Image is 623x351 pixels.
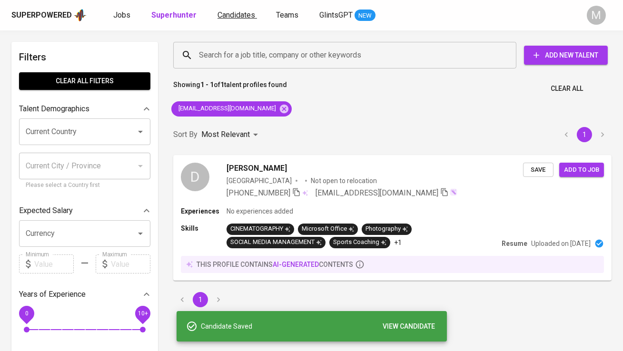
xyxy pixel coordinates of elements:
span: Save [528,165,549,175]
button: Clear All [547,80,587,97]
span: GlintsGPT [319,10,353,19]
div: CINEMATOGRAPHY [230,224,290,234]
a: D[PERSON_NAME][GEOGRAPHIC_DATA]Not open to relocation[PHONE_NUMBER] [EMAIL_ADDRESS][DOMAIN_NAME] ... [173,155,612,281]
input: Value [111,254,150,273]
p: Talent Demographics [19,103,89,115]
h6: Filters [19,49,150,65]
button: Clear All filters [19,72,150,90]
img: app logo [74,8,87,22]
div: Candidate Saved [201,318,439,335]
p: Experiences [181,206,227,216]
span: Clear All filters [27,75,143,87]
span: 0 [25,310,28,317]
div: Superpowered [11,10,72,21]
span: Jobs [113,10,130,19]
div: Talent Demographics [19,99,150,118]
div: [GEOGRAPHIC_DATA] [227,176,292,185]
p: No experiences added [227,206,293,216]
div: [EMAIL_ADDRESS][DOMAIN_NAME] [171,101,292,117]
p: Years of Experience [19,289,86,300]
a: Candidates [218,10,257,21]
span: [PERSON_NAME] [227,163,287,174]
nav: pagination navigation [173,292,227,307]
button: page 1 [193,292,208,307]
a: Jobs [113,10,132,21]
a: GlintsGPT NEW [319,10,376,21]
p: +1 [394,238,402,247]
span: [EMAIL_ADDRESS][DOMAIN_NAME] [171,104,282,113]
div: Microsoft Office [302,224,354,234]
button: Add to job [559,163,604,177]
span: AI-generated [273,261,319,268]
b: 1 [220,81,224,88]
div: Expected Salary [19,201,150,220]
input: Value [34,254,74,273]
span: [PHONE_NUMBER] [227,188,290,197]
button: Open [134,125,147,138]
p: Uploaded on [DATE] [531,239,591,248]
b: Superhunter [151,10,197,19]
span: VIEW CANDIDATE [383,321,435,332]
span: Clear All [551,83,583,95]
span: NEW [355,11,376,20]
span: Add to job [564,165,599,175]
p: Please select a Country first [26,181,144,190]
p: Showing of talent profiles found [173,80,287,97]
img: magic_wand.svg [450,188,457,196]
button: Save [523,163,554,177]
div: Years of Experience [19,285,150,304]
div: Most Relevant [201,126,261,144]
p: Most Relevant [201,129,250,140]
p: this profile contains contents [197,260,353,269]
button: Open [134,227,147,240]
b: 1 - 1 [200,81,214,88]
span: 10+ [138,310,148,317]
a: Superhunter [151,10,198,21]
span: Add New Talent [532,49,600,61]
p: Sort By [173,129,198,140]
span: Teams [276,10,298,19]
div: D [181,163,209,191]
a: Superpoweredapp logo [11,8,87,22]
a: Teams [276,10,300,21]
nav: pagination navigation [557,127,612,142]
span: Candidates [218,10,255,19]
p: Resume [502,239,527,248]
span: [EMAIL_ADDRESS][DOMAIN_NAME] [316,188,438,197]
div: Photography [366,224,408,234]
div: M [587,6,606,25]
div: Sports Coaching [333,238,386,247]
button: page 1 [577,127,592,142]
button: Add New Talent [524,46,608,65]
div: SOCIAL MEDIA MANAGEMENT [230,238,322,247]
button: VIEW CANDIDATE [379,318,439,335]
p: Not open to relocation [311,176,377,185]
p: Skills [181,224,227,233]
p: Expected Salary [19,205,73,216]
